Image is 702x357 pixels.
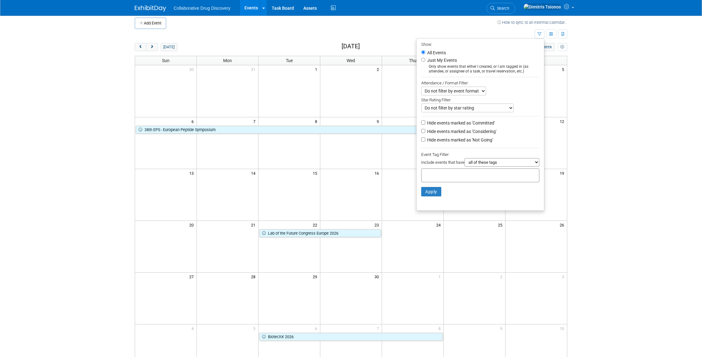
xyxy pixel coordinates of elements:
label: Hide events marked as 'Considering' [426,128,496,135]
a: How to sync to an external calendar... [497,20,567,25]
span: 7 [376,324,382,332]
span: Mon [223,58,232,63]
span: 22 [312,221,320,229]
h2: [DATE] [342,43,360,50]
a: 38th EPS - European Peptide Symposium [136,126,505,134]
label: Hide events marked as 'Committed' [426,120,495,126]
span: 20 [189,221,196,229]
span: 25 [497,221,505,229]
span: 29 [312,273,320,280]
div: Event Tag Filter: [421,151,539,158]
i: Personalize Calendar [560,45,564,49]
label: Just My Events [426,57,457,63]
span: Wed [347,58,355,63]
span: 27 [189,273,196,280]
img: Dimitris Tsionos [523,3,561,10]
span: 8 [314,117,320,125]
span: 6 [191,117,196,125]
span: 28 [250,273,258,280]
span: Tue [286,58,293,63]
button: prev [135,43,146,51]
div: Show: [421,40,539,48]
button: [DATE] [161,43,177,51]
div: Include events that have [421,158,539,168]
label: Hide events marked as 'Not Going' [426,137,493,143]
span: 23 [374,221,382,229]
img: ExhibitDay [135,5,166,12]
span: 26 [559,221,567,229]
a: Lab of the Future Congress Europe 2026 [259,229,381,237]
span: 12 [559,117,567,125]
span: Thu [409,58,416,63]
span: 9 [500,324,505,332]
span: 5 [561,65,567,73]
span: 3 [561,273,567,280]
a: BiotechX 2026 [259,333,443,341]
span: 7 [253,117,258,125]
span: 10 [559,324,567,332]
span: 2 [500,273,505,280]
div: Only show events that either I created, or I am tagged in (as attendee, or assignee of a task, or... [421,64,539,74]
a: Search [486,3,515,14]
button: myCustomButton [558,43,567,51]
div: Attendance / Format Filter: [421,79,539,87]
button: Apply [421,187,441,196]
span: 31 [250,65,258,73]
span: 5 [253,324,258,332]
span: 16 [374,169,382,177]
span: 1 [314,65,320,73]
div: Star Rating Filter: [421,95,539,104]
span: 9 [376,117,382,125]
span: Search [495,6,509,11]
span: Sun [162,58,170,63]
span: 13 [189,169,196,177]
span: 2 [376,65,382,73]
button: Add Event [135,18,166,29]
span: 24 [436,221,443,229]
span: 19 [559,169,567,177]
span: 1 [438,273,443,280]
span: 15 [312,169,320,177]
label: All Events [426,51,446,55]
span: 30 [189,65,196,73]
button: week [540,43,555,51]
span: 4 [191,324,196,332]
span: 21 [250,221,258,229]
span: 8 [438,324,443,332]
span: 14 [250,169,258,177]
button: next [146,43,158,51]
span: Collaborative Drug Discovery [174,6,230,11]
span: 6 [314,324,320,332]
span: 30 [374,273,382,280]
